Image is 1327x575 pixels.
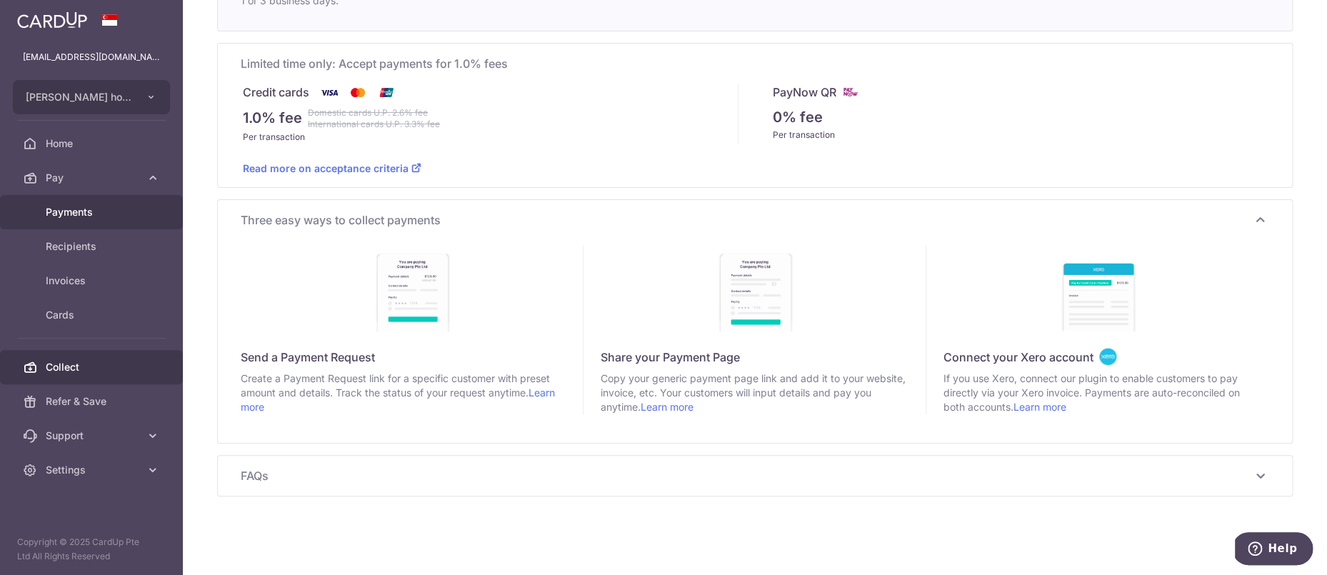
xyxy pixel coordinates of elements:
span: Invoices [46,274,140,288]
div: Connect your Xero account [943,349,1269,366]
button: [PERSON_NAME] holdings inn bike leasing pte ltd [13,80,170,114]
p: [EMAIL_ADDRESS][DOMAIN_NAME] [23,50,160,64]
span: [PERSON_NAME] holdings inn bike leasing pte ltd [26,90,131,104]
div: Per transaction [773,128,1268,142]
span: Home [46,136,140,151]
img: <span class="translation_missing" title="translation missing: en.company.collect_payees.collectio... [1099,348,1116,366]
span: Collect [46,360,140,374]
p: FAQs [241,467,1269,484]
a: Learn more [1013,401,1066,413]
span: Limited time only: Accept payments for 1.0% fees [241,55,1269,72]
img: discover-payment-pages-940d318898c69d434d935dddd9c2ffb4de86cb20fe041a80db9227a4a91428ac.jpg [712,246,798,331]
img: Union Pay [372,84,401,101]
div: Three easy ways to collect payments [241,240,1269,420]
strike: Domestic cards U.P. 2.6% fee International cards U.P. 3.3% fee [308,107,440,130]
p: 0% fee [773,106,823,128]
span: Support [46,429,140,443]
img: paynow-md-4fe65508ce96feda548756c5ee0e473c78d4820b8ea51387c6e4ad89e58a5e61.png [842,84,859,101]
span: Cards [46,308,140,322]
span: Help [33,10,62,23]
span: Create a Payment Request link for a specific customer with preset amount and details. Track the s... [241,371,566,414]
div: Per transaction [243,130,738,144]
span: Settings [46,463,140,477]
span: Three easy ways to collect payments [241,211,1252,229]
span: FAQs [241,467,1252,484]
img: Visa [315,84,344,101]
a: Learn more [641,401,693,413]
p: Credit cards [243,84,309,101]
p: Three easy ways to collect payments [241,211,1269,229]
span: If you use Xero, connect our plugin to enable customers to pay directly via your Xero invoice. Pa... [943,371,1252,414]
div: Send a Payment Request [241,349,583,366]
p: PayNow QR [773,84,836,101]
span: Pay [46,171,140,185]
img: discover-xero-sg-b5e0f4a20565c41d343697c4b648558ec96bb2b1b9ca64f21e4d1c2465932dfb.jpg [1055,246,1141,331]
img: CardUp [17,11,87,29]
span: Payments [46,205,140,219]
span: Copy your generic payment page link and add it to your website, invoice, etc. Your customers will... [601,371,908,414]
a: Read more on acceptance criteria [243,162,421,174]
p: 1.0% fee [243,107,302,130]
img: Mastercard [344,84,372,101]
div: Share your Payment Page [601,349,926,366]
span: Refer & Save [46,394,140,409]
img: discover-payment-requests-886a7fde0c649710a92187107502557eb2ad8374a8eb2e525e76f9e186b9ffba.jpg [369,246,455,331]
span: Recipients [46,239,140,254]
iframe: Opens a widget where you can find more information [1235,532,1313,568]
